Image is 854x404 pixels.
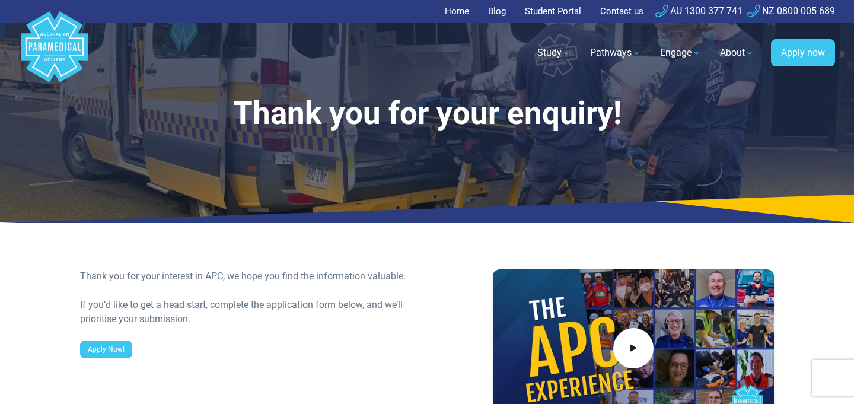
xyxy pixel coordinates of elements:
[583,36,648,69] a: Pathways
[80,341,132,358] a: Apply Now!
[771,39,835,66] a: Apply now
[530,36,578,69] a: Study
[655,5,743,17] a: AU 1300 377 741
[747,5,835,17] a: NZ 0800 005 689
[80,95,774,132] h1: Thank you for your enquiry!
[713,36,761,69] a: About
[19,23,90,83] a: Australian Paramedical College
[653,36,708,69] a: Engage
[80,298,420,326] div: If you’d like to get a head start, complete the application form below, and we’ll prioritise your...
[80,269,420,284] div: Thank you for your interest in APC, we hope you find the information valuable.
